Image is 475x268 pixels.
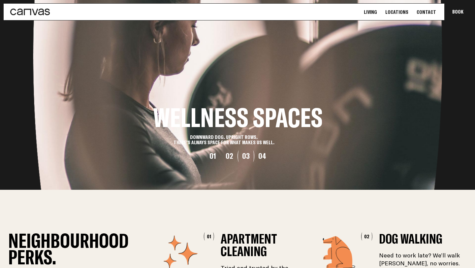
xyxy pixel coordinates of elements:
button: 02 [221,152,237,160]
p: DOWNWARD DOG. UPRIGHT ROWS. THERE'S ALWAYS SPACE FOR WHAT MAKES US WELL. [153,134,295,145]
a: Living [362,9,379,16]
button: 03 [237,152,254,160]
h2: Wellness Spaces [153,106,323,129]
button: 04 [254,152,270,160]
a: Locations [383,9,410,16]
button: Book [444,4,471,20]
a: Contact [415,9,438,16]
h2: Neighbourhood Perks. [8,232,129,265]
button: 01 [205,152,221,160]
